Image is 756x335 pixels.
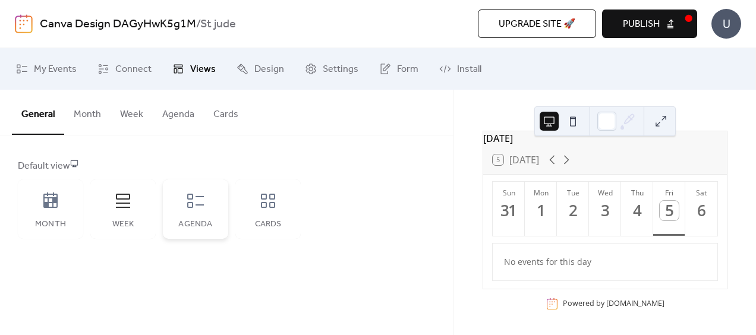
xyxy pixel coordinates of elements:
a: Design [228,53,293,85]
a: Install [430,53,490,85]
button: Sat6 [685,182,717,236]
div: 4 [628,201,647,220]
span: Upgrade site 🚀 [499,17,575,31]
div: Cards [247,220,289,229]
div: Default view [18,159,433,173]
div: No events for this day [494,248,716,276]
button: General [12,90,64,135]
div: 5 [660,201,679,220]
button: Fri5 [653,182,685,236]
span: Settings [323,62,358,77]
span: Publish [623,17,660,31]
div: Thu [625,188,650,198]
div: 1 [531,201,551,220]
span: Connect [115,62,152,77]
a: Settings [296,53,367,85]
span: My Events [34,62,77,77]
div: Week [102,220,144,229]
button: Tue2 [557,182,589,236]
span: Install [457,62,481,77]
img: logo [15,14,33,33]
button: Wed3 [589,182,621,236]
span: Form [397,62,418,77]
div: 3 [596,201,615,220]
div: 6 [692,201,711,220]
button: Week [111,90,153,134]
a: [DOMAIN_NAME] [606,298,664,308]
button: Month [64,90,111,134]
button: Agenda [153,90,204,134]
div: Agenda [175,220,216,229]
button: Sun31 [493,182,525,236]
button: Cards [204,90,248,134]
div: Powered by [563,298,664,308]
button: Thu4 [621,182,653,236]
b: / [196,13,200,36]
button: Publish [602,10,697,38]
a: Form [370,53,427,85]
div: Wed [593,188,618,198]
div: Sat [689,188,714,198]
span: Views [190,62,216,77]
div: Mon [528,188,553,198]
button: Mon1 [525,182,557,236]
div: Fri [657,188,682,198]
a: Canva Design DAGyHwK5g1M [40,13,196,36]
div: Sun [496,188,521,198]
a: Views [163,53,225,85]
div: 31 [499,201,519,220]
button: Upgrade site 🚀 [478,10,596,38]
div: Tue [560,188,585,198]
div: [DATE] [483,131,727,146]
b: St jude [200,13,236,36]
div: 2 [563,201,583,220]
a: My Events [7,53,86,85]
div: U [711,9,741,39]
div: Month [30,220,71,229]
a: Connect [89,53,160,85]
span: Design [254,62,284,77]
